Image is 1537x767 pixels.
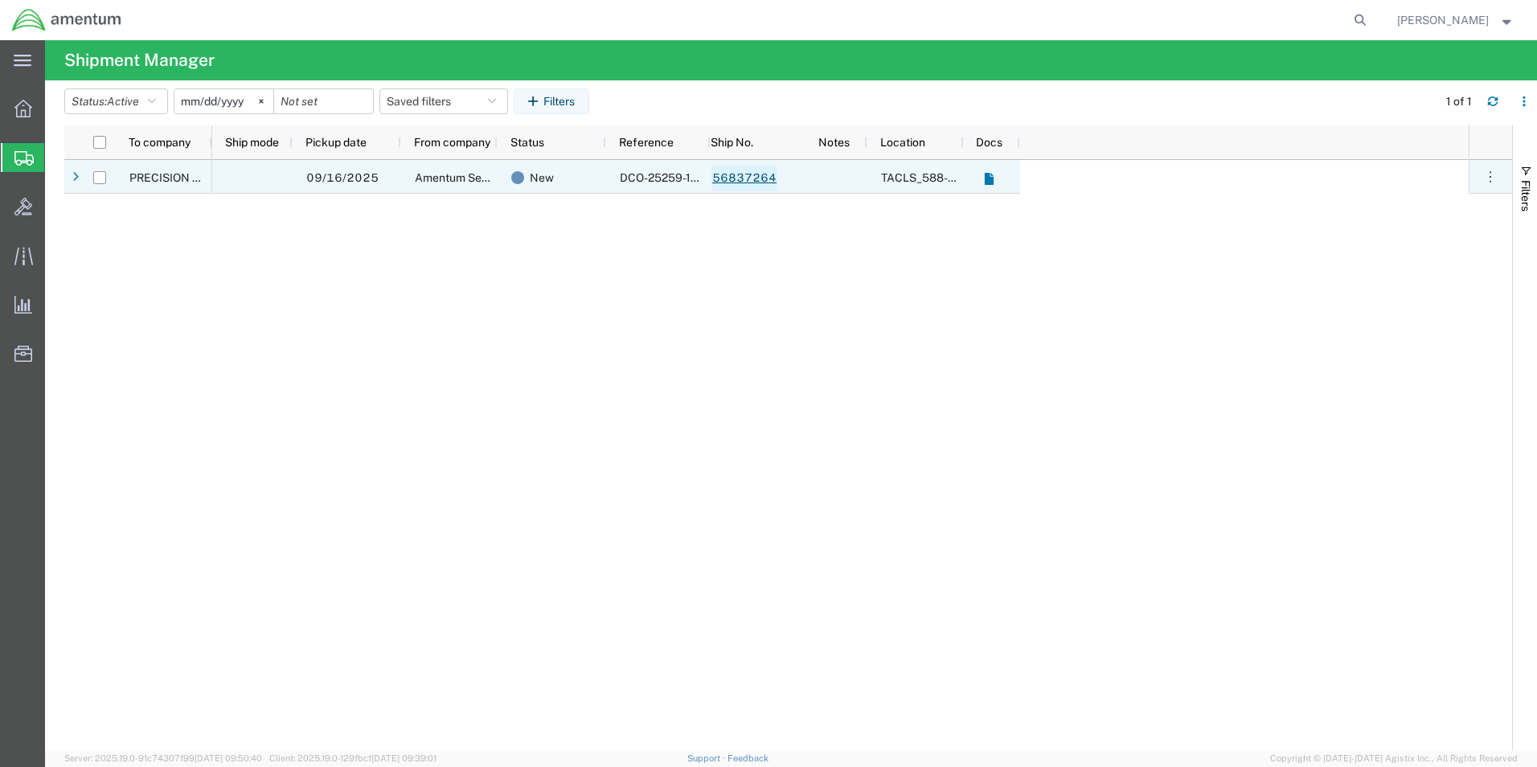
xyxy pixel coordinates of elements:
[305,136,367,149] span: Pickup date
[619,136,674,149] span: Reference
[64,88,168,114] button: Status:Active
[415,171,535,184] span: Amentum Services, Inc.
[174,89,273,113] input: Not set
[306,171,379,184] span: 09/16/2025
[414,136,490,149] span: From company
[274,89,373,113] input: Not set
[107,95,139,108] span: Active
[64,753,262,763] span: Server: 2025.19.0-91c74307f99
[818,136,850,149] span: Notes
[129,171,381,184] span: PRECISION ACCESSORIES AND INSTRUMENTS
[129,136,191,149] span: To company
[510,136,544,149] span: Status
[225,136,279,149] span: Ship mode
[976,136,1002,149] span: Docs
[880,136,925,149] span: Location
[1397,11,1489,29] span: Marcus McGuire
[1396,10,1515,30] button: [PERSON_NAME]
[1446,93,1474,110] div: 1 of 1
[195,753,262,763] span: [DATE] 09:50:40
[881,171,1105,184] span: TACLS_588-Dothan, AL
[711,136,753,149] span: Ship No.
[530,161,554,195] span: New
[711,166,777,191] a: 56837264
[620,171,726,184] span: DCO-25259-168248
[379,88,508,114] button: Saved filters
[1519,180,1532,211] span: Filters
[11,8,122,32] img: logo
[687,753,728,763] a: Support
[514,88,589,114] button: Filters
[1270,752,1518,765] span: Copyright © [DATE]-[DATE] Agistix Inc., All Rights Reserved
[728,753,768,763] a: Feedback
[371,753,437,763] span: [DATE] 09:39:01
[269,753,437,763] span: Client: 2025.19.0-129fbcf
[64,40,215,80] h4: Shipment Manager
